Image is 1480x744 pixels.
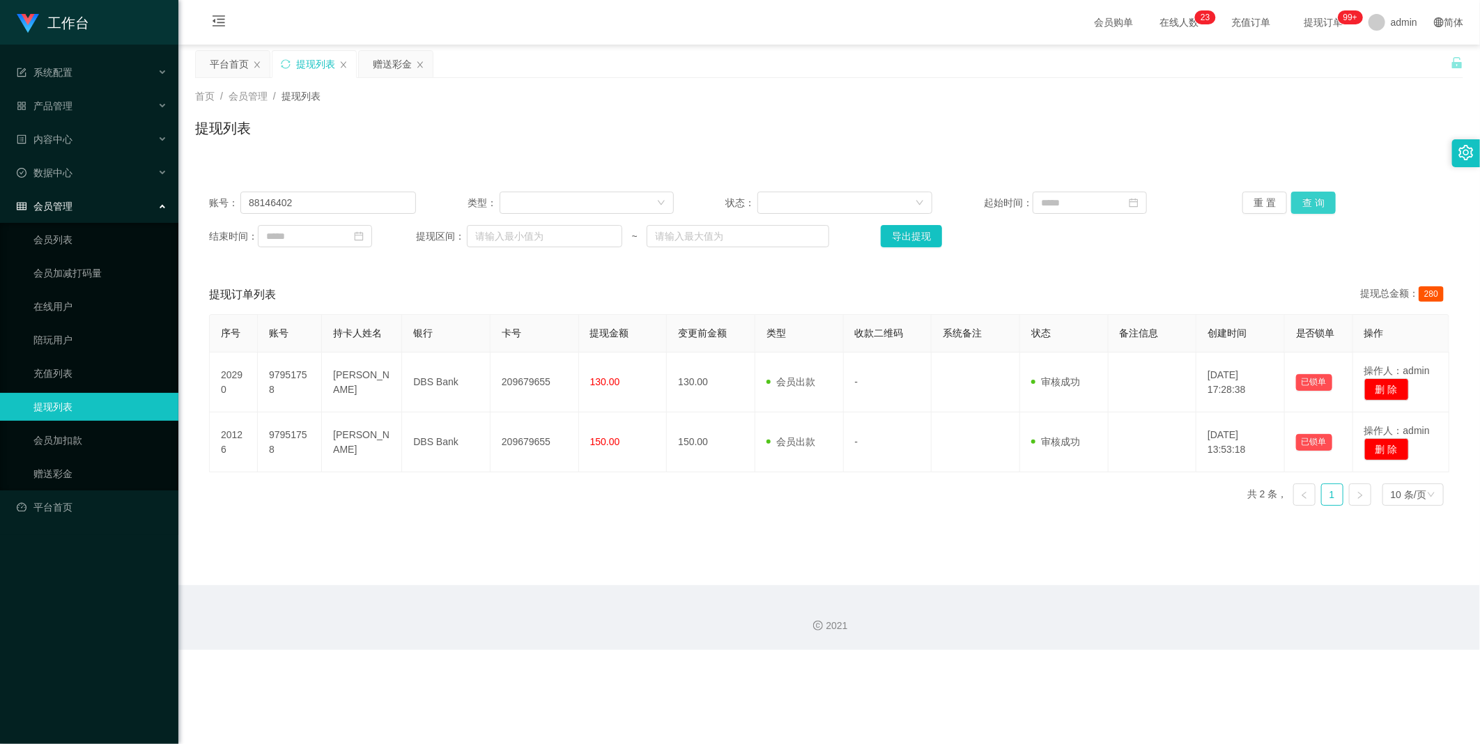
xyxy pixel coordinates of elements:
[1300,491,1309,499] i: 图标: left
[339,61,348,69] i: 图标: close
[657,199,665,208] i: 图标: down
[1205,10,1210,24] p: 3
[33,359,167,387] a: 充值列表
[1458,145,1474,160] i: 图标: setting
[1031,436,1080,447] span: 审核成功
[373,51,412,77] div: 赠送彩金
[1419,286,1444,302] span: 280
[1031,376,1080,387] span: 审核成功
[1364,365,1430,376] span: 操作人：admin
[1208,327,1247,339] span: 创建时间
[667,352,755,412] td: 130.00
[1360,286,1449,303] div: 提现总金额：
[622,229,647,244] span: ~
[416,61,424,69] i: 图标: close
[855,376,858,387] span: -
[17,201,72,212] span: 会员管理
[413,327,433,339] span: 银行
[1201,10,1205,24] p: 2
[916,199,924,208] i: 图标: down
[17,134,26,144] i: 图标: profile
[1296,434,1332,451] button: 已锁单
[1120,327,1159,339] span: 备注信息
[943,327,982,339] span: 系统备注
[195,1,242,45] i: 图标: menu-fold
[33,393,167,421] a: 提现列表
[726,196,758,210] span: 状态：
[984,196,1033,210] span: 起始时间：
[1364,425,1430,436] span: 操作人：admin
[17,68,26,77] i: 图标: form
[1321,483,1343,506] li: 1
[1364,438,1409,460] button: 删 除
[502,327,521,339] span: 卡号
[1364,378,1409,401] button: 删 除
[33,226,167,254] a: 会员列表
[1031,327,1051,339] span: 状态
[1322,484,1343,505] a: 1
[766,327,786,339] span: 类型
[209,286,276,303] span: 提现订单列表
[195,91,215,102] span: 首页
[17,134,72,145] span: 内容中心
[322,352,402,412] td: [PERSON_NAME]
[1296,374,1332,391] button: 已锁单
[1293,483,1316,506] li: 上一页
[258,412,322,472] td: 97951758
[269,327,288,339] span: 账号
[1451,56,1463,69] i: 图标: unlock
[402,352,491,412] td: DBS Bank
[17,14,39,33] img: logo.9652507e.png
[1153,17,1205,27] span: 在线人数
[1247,483,1288,506] li: 共 2 条，
[322,412,402,472] td: [PERSON_NAME]
[209,229,258,244] span: 结束时间：
[590,436,620,447] span: 150.00
[210,51,249,77] div: 平台首页
[881,225,942,247] button: 导出提现
[813,621,823,630] i: 图标: copyright
[1427,490,1435,500] i: 图标: down
[282,91,321,102] span: 提现列表
[210,352,258,412] td: 20290
[33,326,167,354] a: 陪玩用户
[1434,17,1444,27] i: 图标: global
[590,376,620,387] span: 130.00
[1364,327,1384,339] span: 操作
[209,196,240,210] span: 账号：
[1291,192,1336,214] button: 查 询
[1129,198,1139,208] i: 图标: calendar
[229,91,268,102] span: 会员管理
[221,327,240,339] span: 序号
[17,67,72,78] span: 系统配置
[855,327,904,339] span: 收款二维码
[855,436,858,447] span: -
[667,412,755,472] td: 150.00
[273,91,276,102] span: /
[402,412,491,472] td: DBS Bank
[333,327,382,339] span: 持卡人姓名
[33,426,167,454] a: 会员加扣款
[240,192,416,214] input: 请输入
[1356,491,1364,499] i: 图标: right
[33,460,167,488] a: 赠送彩金
[354,231,364,241] i: 图标: calendar
[1338,10,1363,24] sup: 1066
[416,229,467,244] span: 提现区间：
[766,376,815,387] span: 会员出款
[491,352,579,412] td: 209679655
[253,61,261,69] i: 图标: close
[647,225,829,247] input: 请输入最大值为
[17,101,26,111] i: 图标: appstore-o
[1225,17,1278,27] span: 充值订单
[1195,10,1215,24] sup: 23
[1349,483,1371,506] li: 下一页
[296,51,335,77] div: 提现列表
[491,412,579,472] td: 209679655
[33,259,167,287] a: 会员加减打码量
[467,225,622,247] input: 请输入最小值为
[1296,327,1335,339] span: 是否锁单
[1196,412,1285,472] td: [DATE] 13:53:18
[17,17,89,28] a: 工作台
[678,327,727,339] span: 变更前金额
